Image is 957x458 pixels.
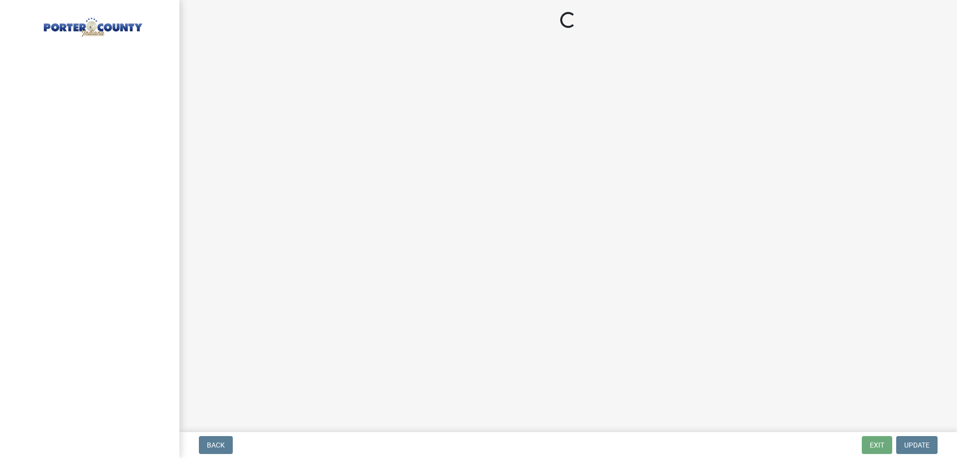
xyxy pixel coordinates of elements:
button: Exit [862,436,892,454]
img: Porter County, Indiana [20,10,163,38]
button: Update [896,436,938,454]
span: Update [904,441,930,449]
button: Back [199,436,233,454]
span: Back [207,441,225,449]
